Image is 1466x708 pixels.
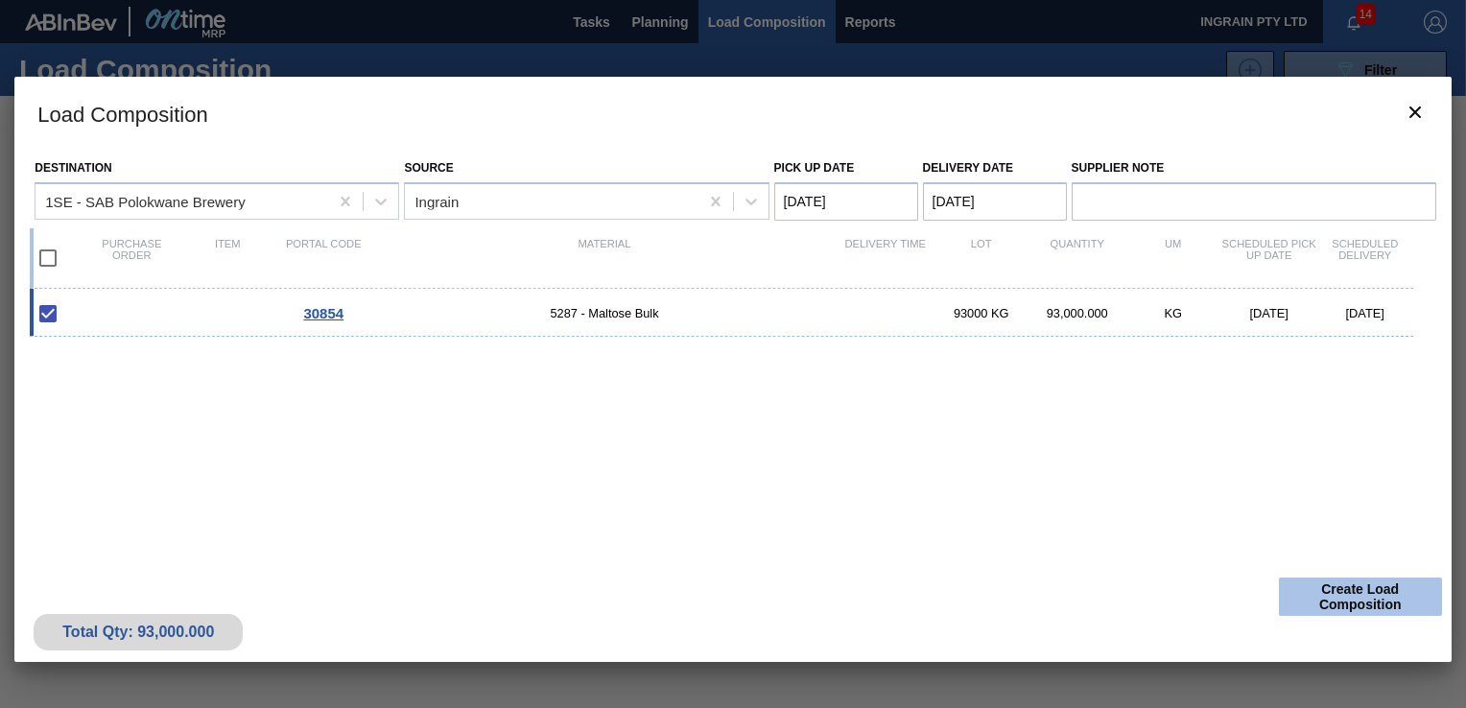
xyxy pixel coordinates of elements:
[934,306,1029,320] div: 93000 KG
[1221,306,1317,320] div: [DATE]
[404,161,453,175] label: Source
[1221,238,1317,278] div: Scheduled Pick up Date
[774,182,918,221] input: mm/dd/yyyy
[45,193,245,209] div: 1SE - SAB Polokwane Brewery
[275,238,371,278] div: Portal code
[14,77,1451,150] h3: Load Composition
[1317,306,1413,320] div: [DATE]
[1029,306,1125,320] div: 93,000.000
[923,161,1013,175] label: Delivery Date
[1317,238,1413,278] div: Scheduled Delivery
[934,238,1029,278] div: Lot
[83,238,179,278] div: Purchase order
[371,238,837,278] div: Material
[179,238,275,278] div: Item
[48,624,228,641] div: Total Qty: 93,000.000
[1072,154,1436,182] label: Supplier Note
[923,182,1067,221] input: mm/dd/yyyy
[1125,238,1221,278] div: UM
[1279,578,1442,616] button: Create Load Composition
[414,193,459,209] div: Ingrain
[303,305,343,321] span: 30854
[1125,306,1221,320] div: KG
[35,161,111,175] label: Destination
[838,238,934,278] div: Delivery Time
[275,305,371,321] div: Go to Order
[371,306,837,320] span: 5287 - Maltose Bulk
[1029,238,1125,278] div: Quantity
[774,161,855,175] label: Pick up Date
